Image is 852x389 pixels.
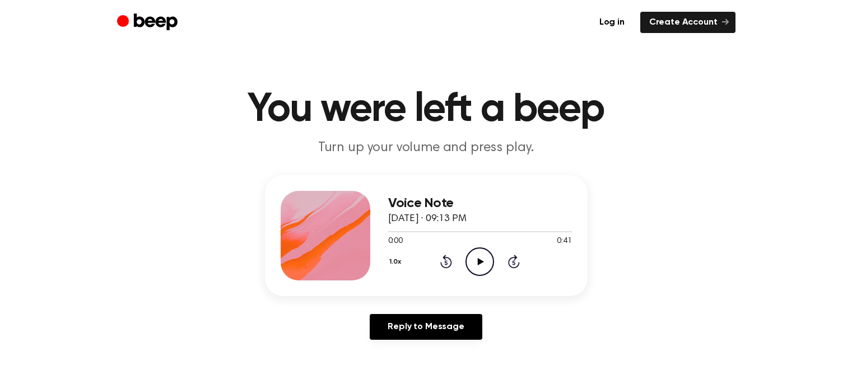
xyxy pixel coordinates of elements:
h3: Voice Note [388,196,572,211]
button: 1.0x [388,252,406,271]
span: 0:41 [557,236,571,247]
a: Log in [590,12,634,33]
p: Turn up your volume and press play. [211,139,641,157]
span: 0:00 [388,236,403,247]
a: Beep [117,12,180,34]
h1: You were left a beep [139,90,713,130]
span: [DATE] · 09:13 PM [388,214,467,224]
a: Create Account [640,12,735,33]
a: Reply to Message [370,314,482,340]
